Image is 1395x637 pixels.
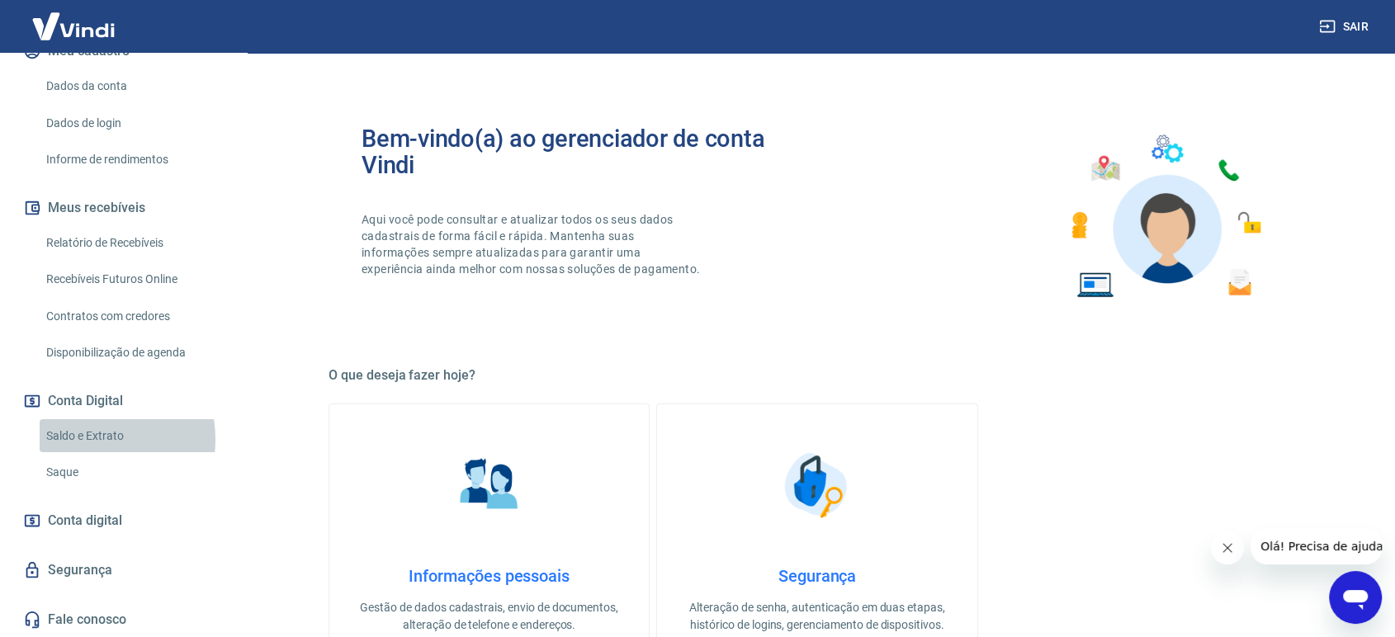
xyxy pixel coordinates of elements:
iframe: Botão para abrir a janela de mensagens [1329,571,1382,624]
iframe: Mensagem da empresa [1251,528,1382,564]
img: Imagem de um avatar masculino com diversos icones exemplificando as funcionalidades do gerenciado... [1057,125,1273,308]
a: Saldo e Extrato [40,419,227,453]
button: Sair [1316,12,1375,42]
a: Contratos com credores [40,300,227,333]
p: Alteração de senha, autenticação em duas etapas, histórico de logins, gerenciamento de dispositivos. [683,599,950,634]
a: Disponibilização de agenda [40,336,227,370]
img: Informações pessoais [448,444,531,526]
p: Gestão de dados cadastrais, envio de documentos, alteração de telefone e endereços. [356,599,622,634]
img: Segurança [776,444,858,526]
p: Aqui você pode consultar e atualizar todos os seus dados cadastrais de forma fácil e rápida. Mant... [362,211,703,277]
h4: Informações pessoais [356,566,622,586]
button: Conta Digital [20,383,227,419]
span: Olá! Precisa de ajuda? [10,12,139,25]
span: Conta digital [48,509,122,532]
a: Recebíveis Futuros Online [40,262,227,296]
a: Saque [40,455,227,489]
a: Dados da conta [40,69,227,103]
h5: O que deseja fazer hoje? [329,367,1306,384]
button: Meus recebíveis [20,190,227,226]
h4: Segurança [683,566,950,586]
h2: Bem-vindo(a) ao gerenciador de conta Vindi [362,125,817,178]
a: Segurança [20,552,227,588]
a: Dados de login [40,106,227,140]
a: Conta digital [20,503,227,539]
iframe: Fechar mensagem [1211,531,1244,564]
img: Vindi [20,1,127,51]
a: Informe de rendimentos [40,143,227,177]
a: Relatório de Recebíveis [40,226,227,260]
